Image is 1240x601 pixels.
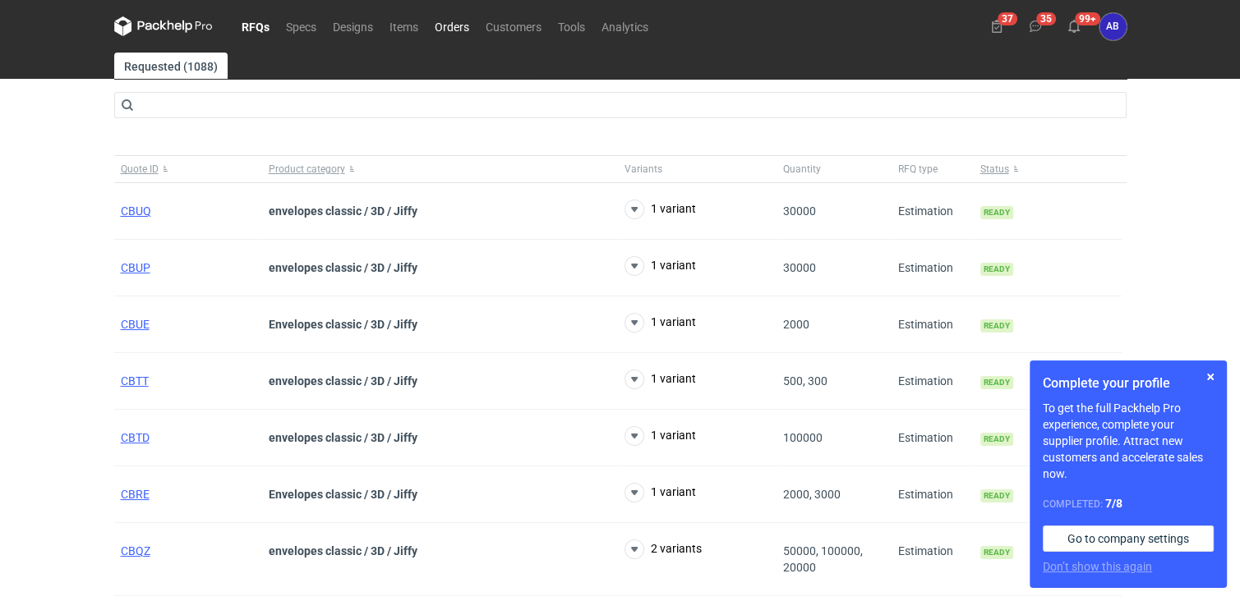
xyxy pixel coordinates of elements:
strong: envelopes classic / 3D / Jiffy [269,544,417,557]
strong: envelopes classic / 3D / Jiffy [269,431,417,444]
a: CBUQ [121,204,151,218]
div: Estimation [892,183,974,240]
span: Product category [269,163,345,176]
button: Don’t show this again [1043,558,1152,575]
span: Status [980,163,1009,176]
p: To get the full Packhelp Pro experience, complete your supplier profile. Attract new customers an... [1043,400,1214,482]
div: Estimation [892,296,974,353]
strong: envelopes classic / 3D / Jiffy [269,374,417,388]
button: 1 variant [625,426,696,446]
span: Ready [980,546,1013,559]
button: Quote ID [114,156,262,182]
span: 100000 [783,431,823,444]
button: 2 variants [625,539,702,559]
span: 30000 [783,261,816,274]
a: Customers [477,16,550,36]
button: Skip for now [1201,367,1220,387]
button: 1 variant [625,200,696,219]
span: Ready [980,206,1013,219]
div: Estimation [892,240,974,296]
button: 1 variant [625,369,696,389]
span: 50000, 100000, 20000 [783,544,863,574]
a: Analytics [593,16,657,36]
span: Variants [625,163,662,176]
span: Ready [980,376,1013,389]
a: CBQZ [121,544,150,557]
svg: Packhelp Pro [114,16,213,36]
span: Ready [980,319,1013,333]
h1: Complete your profile [1043,374,1214,393]
a: CBTT [121,374,149,388]
span: RFQ type [898,163,938,176]
span: 30000 [783,204,816,218]
a: Specs [278,16,325,36]
span: Quantity [783,163,821,176]
a: CBRE [121,488,150,501]
a: Go to company settings [1043,525,1214,552]
a: CBUE [121,318,150,331]
button: AB [1099,13,1127,40]
a: Tools [550,16,593,36]
div: Agnieszka Biniarz [1099,13,1127,40]
a: Designs [325,16,381,36]
div: Estimation [892,410,974,466]
a: Requested (1088) [114,53,228,79]
strong: Envelopes classic / 3D / Jiffy [269,488,417,501]
a: Items [381,16,426,36]
div: Estimation [892,523,974,596]
button: 1 variant [625,483,696,502]
span: Ready [980,263,1013,276]
div: Completed: [1043,495,1214,512]
span: Quote ID [121,163,159,176]
button: Status [974,156,1122,182]
a: CBTD [121,431,150,444]
span: 2000, 3000 [783,488,841,501]
a: CBUP [121,261,150,274]
div: Estimation [892,353,974,410]
a: RFQs [233,16,278,36]
span: 2000 [783,318,809,331]
button: 37 [984,13,1010,39]
strong: Envelopes classic / 3D / Jiffy [269,318,417,331]
span: Ready [980,433,1013,446]
button: 99+ [1061,13,1087,39]
button: 35 [1022,13,1049,39]
span: Ready [980,489,1013,502]
strong: envelopes classic / 3D / Jiffy [269,261,417,274]
strong: 7 / 8 [1105,497,1122,510]
div: Estimation [892,466,974,523]
button: Product category [262,156,618,182]
strong: envelopes classic / 3D / Jiffy [269,204,417,218]
span: 500, 300 [783,374,827,388]
button: 1 variant [625,313,696,333]
a: Orders [426,16,477,36]
button: 1 variant [625,256,696,276]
